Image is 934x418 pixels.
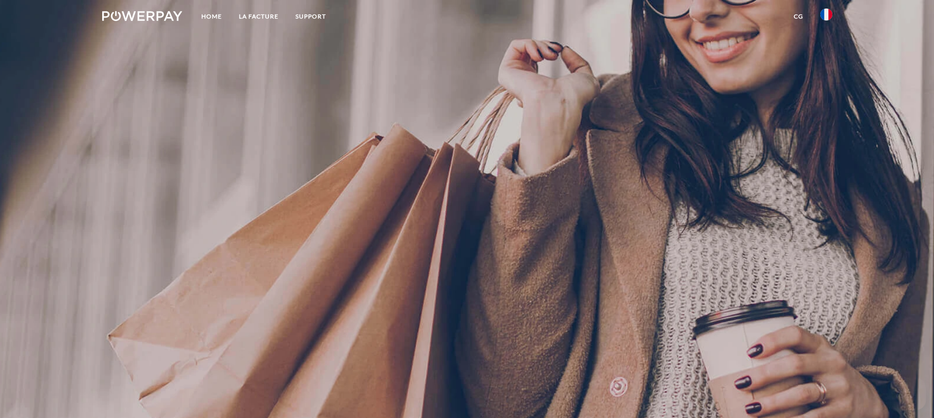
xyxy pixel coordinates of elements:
a: LA FACTURE [230,8,287,26]
a: Support [287,8,335,26]
a: CG [785,8,812,26]
img: fr [820,9,832,21]
a: Home [193,8,230,26]
img: logo-powerpay-white.svg [102,11,183,21]
iframe: Bouton de lancement de la fenêtre de messagerie [894,378,926,410]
